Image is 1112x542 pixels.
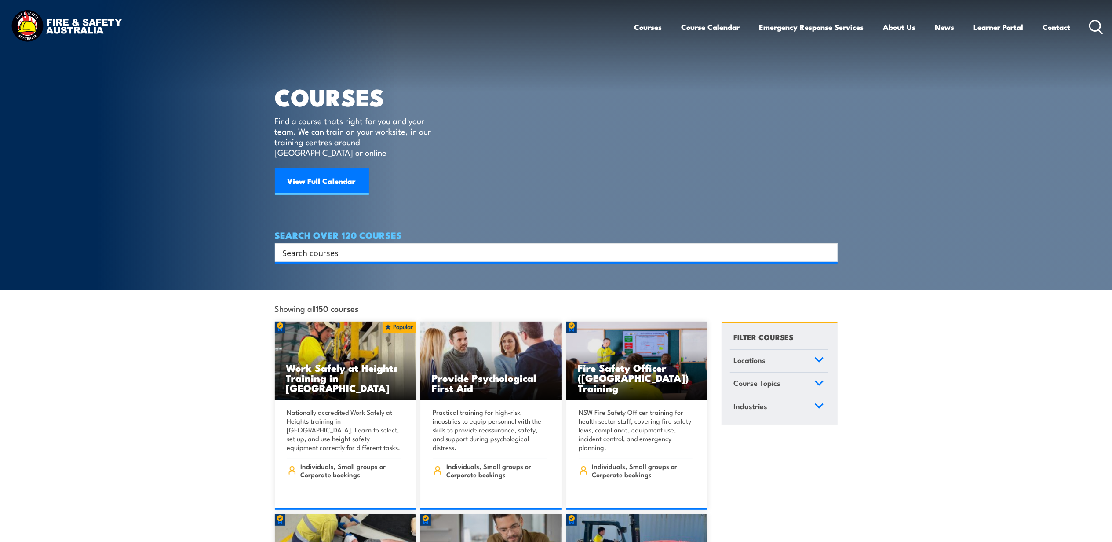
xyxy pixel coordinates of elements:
[734,400,768,412] span: Industries
[446,462,547,479] span: Individuals, Small groups or Corporate bookings
[566,322,708,401] a: Fire Safety Officer ([GEOGRAPHIC_DATA]) Training
[432,373,551,393] h3: Provide Psychological First Aid
[730,396,828,419] a: Industries
[592,462,693,479] span: Individuals, Small groups or Corporate bookings
[286,363,405,393] h3: Work Safely at Heights Training in [GEOGRAPHIC_DATA]
[579,408,693,452] p: NSW Fire Safety Officer training for health sector staff, covering fire safety laws, compliance, ...
[300,462,401,479] span: Individuals, Small groups or Corporate bookings
[1043,15,1071,39] a: Contact
[275,322,416,401] img: Work Safely at Heights Training (1)
[275,304,359,313] span: Showing all
[275,230,838,240] h4: SEARCH OVER 120 COURSES
[730,373,828,396] a: Course Topics
[730,350,828,373] a: Locations
[283,246,818,259] input: Search input
[566,322,708,401] img: Fire Safety Advisor
[275,86,444,107] h1: COURSES
[634,15,662,39] a: Courses
[578,363,696,393] h3: Fire Safety Officer ([GEOGRAPHIC_DATA]) Training
[734,377,781,389] span: Course Topics
[420,322,562,401] img: Mental Health First Aid Training Course from Fire & Safety Australia
[275,115,435,157] p: Find a course thats right for you and your team. We can train on your worksite, in our training c...
[935,15,955,39] a: News
[734,354,766,366] span: Locations
[734,331,794,343] h4: FILTER COURSES
[682,15,740,39] a: Course Calendar
[759,15,864,39] a: Emergency Response Services
[275,168,369,195] a: View Full Calendar
[420,322,562,401] a: Provide Psychological First Aid
[883,15,916,39] a: About Us
[284,246,820,259] form: Search form
[287,408,401,452] p: Nationally accredited Work Safely at Heights training in [GEOGRAPHIC_DATA]. Learn to select, set ...
[974,15,1024,39] a: Learner Portal
[275,322,416,401] a: Work Safely at Heights Training in [GEOGRAPHIC_DATA]
[316,302,359,314] strong: 150 courses
[822,246,835,259] button: Search magnifier button
[433,408,547,452] p: Practical training for high-risk industries to equip personnel with the skills to provide reassur...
